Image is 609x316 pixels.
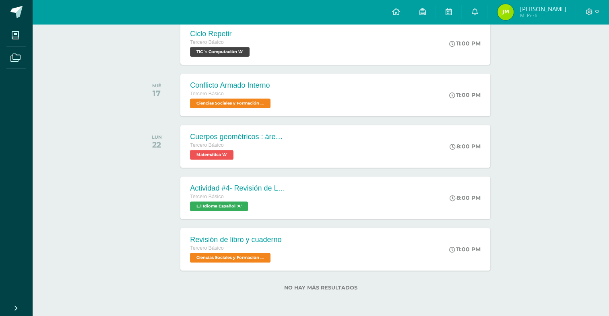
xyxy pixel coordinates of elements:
div: 11:00 PM [449,40,481,47]
span: TIC´s Computación 'A' [190,47,250,57]
div: LUN [152,134,162,140]
div: 11:00 PM [449,91,481,98]
div: 11:00 PM [449,246,481,253]
span: Tercero Básico [190,194,223,199]
div: Actividad #4- Revisión de Libro [190,184,287,193]
div: Conflicto Armado Interno [190,81,273,90]
span: Tercero Básico [190,91,223,96]
span: Ciencias Sociales y Formación Ciudadana 'A' [190,98,270,108]
label: No hay más resultados [138,285,503,291]
span: Matemática 'A' [190,150,233,160]
span: Tercero Básico [190,142,223,148]
span: L.1 Idioma Español 'A' [190,201,248,211]
span: Ciencias Sociales y Formación Ciudadana 'A' [190,253,270,263]
span: Tercero Básico [190,245,223,251]
div: 8:00 PM [450,194,481,201]
div: 8:00 PM [450,143,481,150]
span: Tercero Básico [190,39,223,45]
div: MIÉ [152,83,161,88]
span: Mi Perfil [520,12,566,19]
div: 22 [152,140,162,150]
div: Revisión de libro y cuaderno [190,236,281,244]
div: Cuerpos geométricos : área y volumen [190,133,287,141]
img: b2b9856d5061f97cd2611f9c69a6e144.png [498,4,514,20]
div: Ciclo Repetir [190,30,252,38]
div: 17 [152,88,161,98]
span: [PERSON_NAME] [520,5,566,13]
